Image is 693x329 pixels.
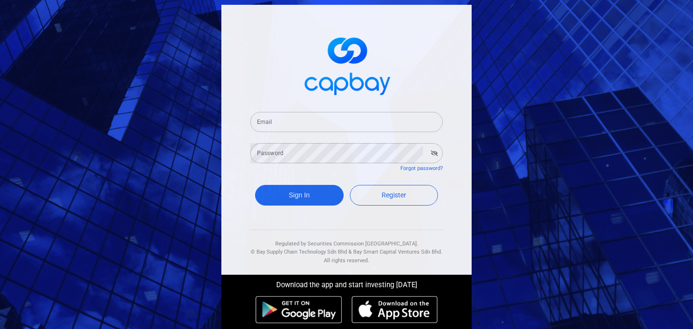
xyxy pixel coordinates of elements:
span: © Bay Supply Chain Technology Sdn Bhd [251,249,347,255]
div: Download the app and start investing [DATE] [214,275,479,291]
button: Sign In [255,185,344,206]
a: Register [350,185,438,206]
span: Bay Smart Capital Ventures Sdn Bhd. [353,249,442,255]
img: android [256,296,342,324]
span: Register [382,191,406,199]
img: ios [352,296,437,324]
img: logo [298,29,395,100]
a: Forgot password? [400,165,443,171]
div: Regulated by Securities Commission [GEOGRAPHIC_DATA]. & All rights reserved. [250,230,443,265]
